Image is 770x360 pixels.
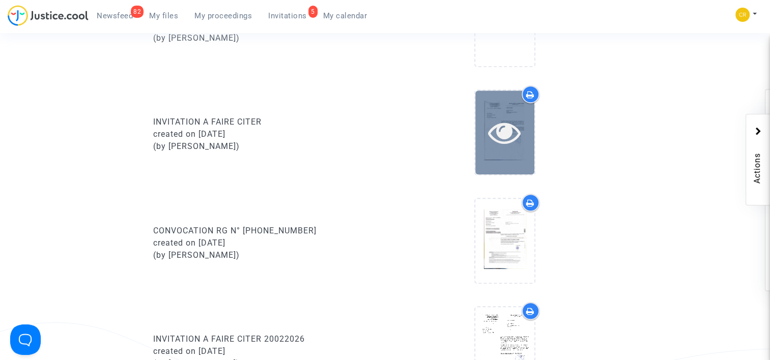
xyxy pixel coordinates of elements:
iframe: Help Scout Beacon - Open [10,324,41,355]
span: Newsfeed [97,11,133,20]
div: (by [PERSON_NAME]) [153,140,378,153]
a: My files [141,8,186,23]
a: My proceedings [186,8,260,23]
div: 82 [131,6,144,18]
a: My calendar [315,8,376,23]
div: (by [PERSON_NAME]) [153,32,378,44]
div: (by [PERSON_NAME]) [153,249,378,261]
img: jc-logo.svg [8,5,89,26]
div: created on [DATE] [153,128,378,140]
div: 5 [308,6,318,18]
a: 82Newsfeed [89,8,141,23]
span: My proceedings [194,11,252,20]
img: 05be512a7f9b3115d70346e584f3c7ed [735,8,750,22]
div: INVITATION A FAIRE CITER 20022026 [153,333,378,345]
div: INVITATION A FAIRE CITER [153,116,378,128]
span: My files [149,11,178,20]
a: 5Invitations [260,8,315,23]
span: My calendar [323,11,367,20]
span: Actions [751,125,763,200]
div: created on [DATE] [153,345,378,357]
div: CONVOCATION RG N° [PHONE_NUMBER] [153,225,378,237]
div: created on [DATE] [153,237,378,249]
span: Invitations [268,11,307,20]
